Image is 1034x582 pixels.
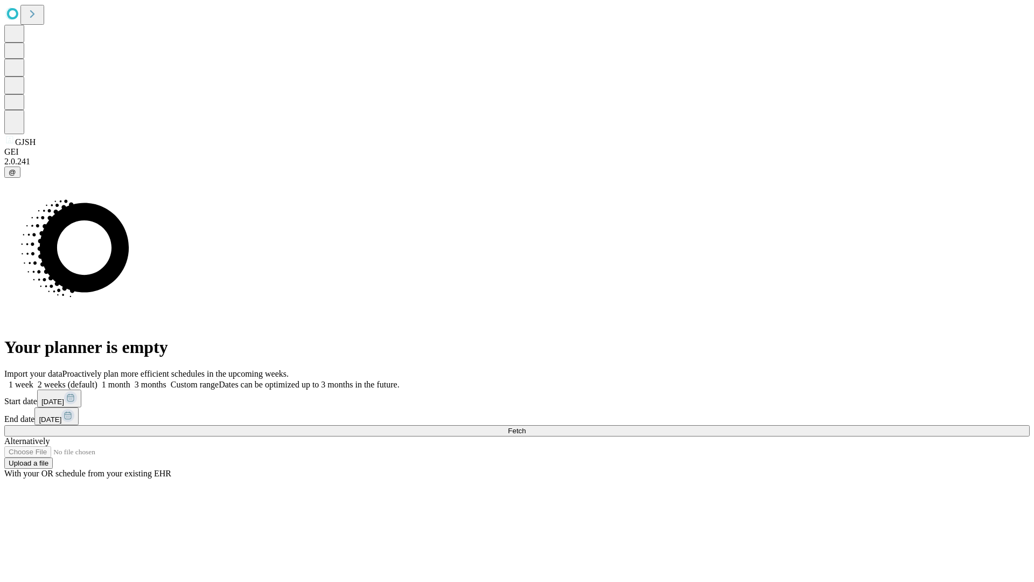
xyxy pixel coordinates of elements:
div: Start date [4,390,1030,407]
span: Proactively plan more efficient schedules in the upcoming weeks. [62,369,289,378]
span: With your OR schedule from your existing EHR [4,469,171,478]
button: [DATE] [34,407,79,425]
span: 1 week [9,380,33,389]
span: Fetch [508,427,526,435]
span: Custom range [171,380,219,389]
span: Dates can be optimized up to 3 months in the future. [219,380,399,389]
button: [DATE] [37,390,81,407]
button: Fetch [4,425,1030,436]
button: @ [4,167,20,178]
span: Import your data [4,369,62,378]
button: Upload a file [4,458,53,469]
div: 2.0.241 [4,157,1030,167]
span: 3 months [135,380,166,389]
span: 1 month [102,380,130,389]
div: End date [4,407,1030,425]
span: GJSH [15,137,36,147]
span: [DATE] [39,415,61,424]
span: @ [9,168,16,176]
span: 2 weeks (default) [38,380,97,389]
h1: Your planner is empty [4,337,1030,357]
span: Alternatively [4,436,50,446]
div: GEI [4,147,1030,157]
span: [DATE] [41,398,64,406]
